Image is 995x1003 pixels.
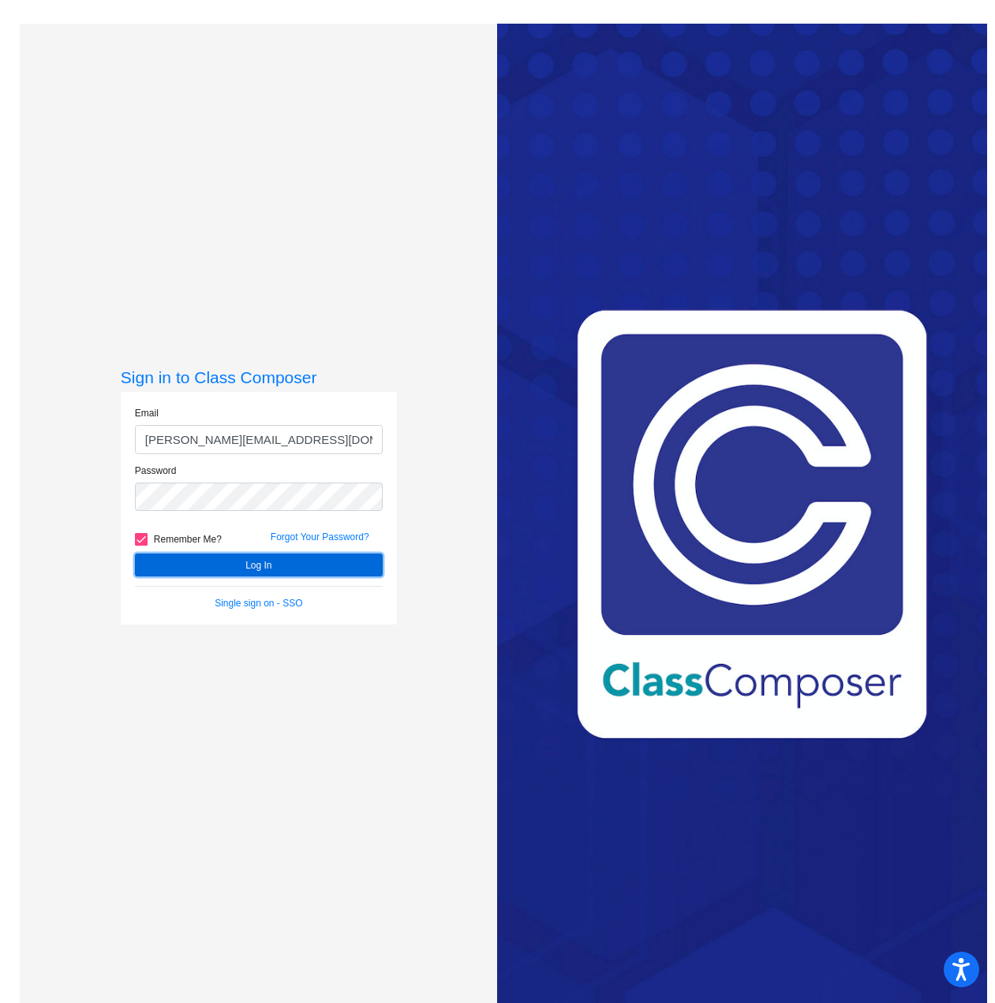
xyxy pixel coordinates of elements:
[121,367,397,387] h3: Sign in to Class Composer
[135,554,383,576] button: Log In
[154,530,222,549] span: Remember Me?
[135,406,159,420] label: Email
[135,464,177,478] label: Password
[215,598,302,609] a: Single sign on - SSO
[271,531,369,543] a: Forgot Your Password?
